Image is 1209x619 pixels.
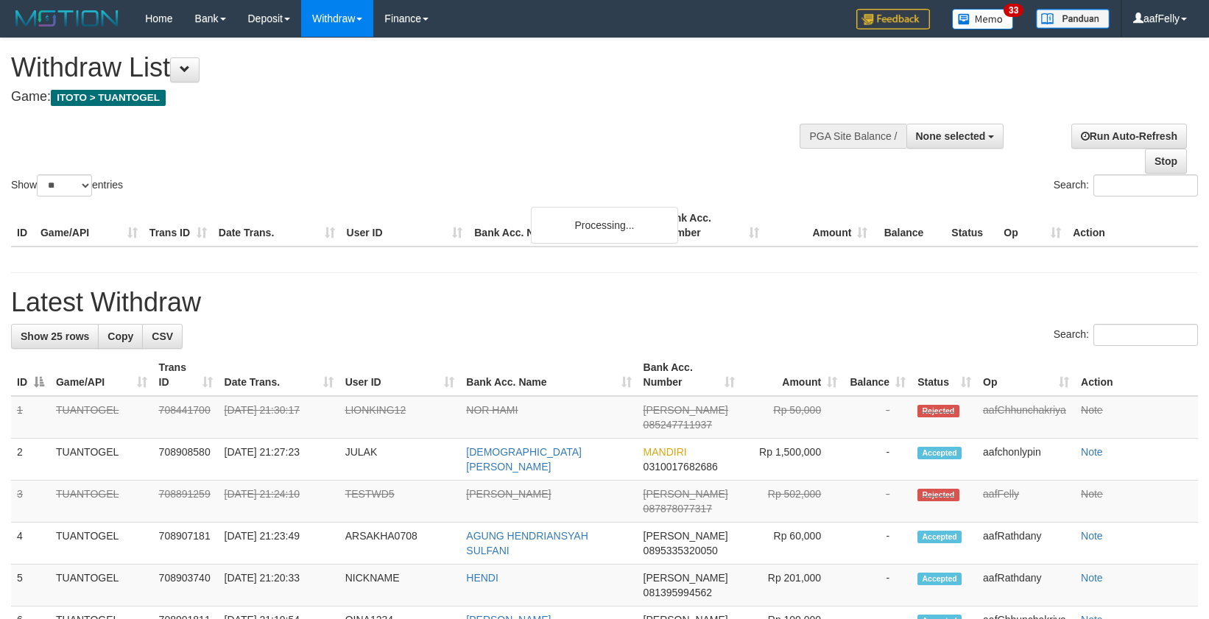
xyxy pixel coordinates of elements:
span: [PERSON_NAME] [644,404,728,416]
td: Rp 201,000 [741,565,844,606]
span: MANDIRI [644,446,687,458]
input: Search: [1093,324,1198,346]
td: 708441700 [153,396,219,439]
a: [DEMOGRAPHIC_DATA][PERSON_NAME] [466,446,582,473]
a: HENDI [466,572,498,584]
td: aafChhunchakriya [977,396,1075,439]
td: aafRathdany [977,565,1075,606]
th: Amount [765,205,874,247]
td: 4 [11,523,50,565]
a: Note [1081,488,1103,500]
a: CSV [142,324,183,349]
td: [DATE] 21:23:49 [219,523,339,565]
h4: Game: [11,90,792,105]
span: Rejected [917,405,959,417]
span: Accepted [917,573,962,585]
th: ID: activate to sort column descending [11,354,50,396]
td: 708907181 [153,523,219,565]
th: Op: activate to sort column ascending [977,354,1075,396]
th: Game/API [35,205,144,247]
td: aafRathdany [977,523,1075,565]
th: Bank Acc. Name: activate to sort column ascending [460,354,637,396]
td: 708908580 [153,439,219,481]
td: Rp 60,000 [741,523,844,565]
img: Button%20Memo.svg [952,9,1014,29]
th: Trans ID: activate to sort column ascending [153,354,219,396]
td: - [843,523,912,565]
td: aafchonlypin [977,439,1075,481]
span: Rejected [917,489,959,501]
td: aafFelly [977,481,1075,523]
td: - [843,439,912,481]
td: TUANTOGEL [50,565,153,606]
a: AGUNG HENDRIANSYAH SULFANI [466,530,588,556]
a: Note [1081,404,1103,416]
td: Rp 50,000 [741,396,844,439]
td: [DATE] 21:27:23 [219,439,339,481]
td: [DATE] 21:30:17 [219,396,339,439]
th: User ID [341,205,469,247]
td: [DATE] 21:24:10 [219,481,339,523]
span: Copy 085247711937 to clipboard [644,419,712,431]
td: 1 [11,396,50,439]
a: Show 25 rows [11,324,99,349]
th: Game/API: activate to sort column ascending [50,354,153,396]
td: TUANTOGEL [50,481,153,523]
td: Rp 502,000 [741,481,844,523]
div: PGA Site Balance / [800,124,906,149]
td: TUANTOGEL [50,439,153,481]
td: - [843,565,912,606]
span: Accepted [917,447,962,459]
button: None selected [906,124,1004,149]
label: Search: [1054,324,1198,346]
td: 708903740 [153,565,219,606]
th: User ID: activate to sort column ascending [339,354,461,396]
img: Feedback.jpg [856,9,930,29]
th: Bank Acc. Name [468,205,656,247]
span: Copy 0895335320050 to clipboard [644,545,718,556]
span: Copy [107,330,133,342]
td: - [843,396,912,439]
input: Search: [1093,174,1198,197]
th: Action [1075,354,1198,396]
a: Note [1081,446,1103,458]
th: Balance: activate to sort column ascending [843,354,912,396]
span: Copy 081395994562 to clipboard [644,587,712,598]
td: 3 [11,481,50,523]
h1: Withdraw List [11,53,792,82]
div: Processing... [531,207,678,244]
label: Show entries [11,174,123,197]
td: JULAK [339,439,461,481]
th: Date Trans.: activate to sort column ascending [219,354,339,396]
span: [PERSON_NAME] [644,572,728,584]
a: Copy [98,324,143,349]
span: CSV [152,330,173,342]
th: Balance [873,205,945,247]
span: [PERSON_NAME] [644,530,728,542]
span: [PERSON_NAME] [644,488,728,500]
td: NICKNAME [339,565,461,606]
th: ID [11,205,35,247]
th: Action [1067,205,1198,247]
a: [PERSON_NAME] [466,488,551,500]
span: None selected [916,130,986,142]
a: Note [1081,530,1103,542]
h1: Latest Withdraw [11,288,1198,317]
th: Trans ID [144,205,213,247]
td: [DATE] 21:20:33 [219,565,339,606]
span: Copy 0310017682686 to clipboard [644,461,718,473]
img: panduan.png [1036,9,1110,29]
td: 708891259 [153,481,219,523]
a: NOR HAMI [466,404,518,416]
th: Amount: activate to sort column ascending [741,354,844,396]
th: Bank Acc. Number [656,205,765,247]
span: 33 [1004,4,1023,17]
select: Showentries [37,174,92,197]
th: Status: activate to sort column ascending [912,354,977,396]
span: ITOTO > TUANTOGEL [51,90,166,106]
td: - [843,481,912,523]
label: Search: [1054,174,1198,197]
td: ARSAKHA0708 [339,523,461,565]
td: TESTWD5 [339,481,461,523]
th: Date Trans. [213,205,341,247]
